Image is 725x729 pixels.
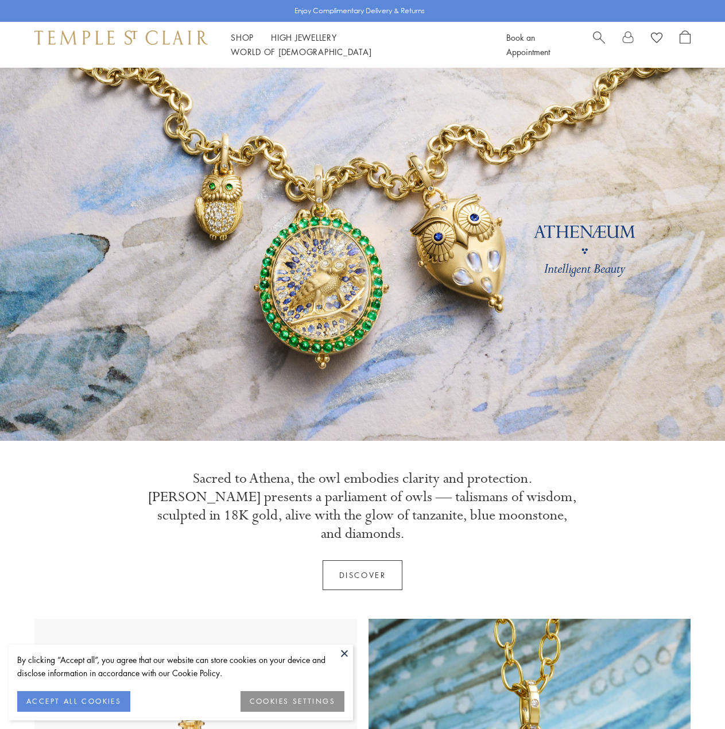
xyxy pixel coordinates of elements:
[17,653,344,680] div: By clicking “Accept all”, you agree that our website can store cookies on your device and disclos...
[651,30,662,48] a: View Wishlist
[231,46,371,57] a: World of [DEMOGRAPHIC_DATA]World of [DEMOGRAPHIC_DATA]
[34,30,208,44] img: Temple St. Clair
[231,30,480,59] nav: Main navigation
[271,32,337,43] a: High JewelleryHigh Jewellery
[294,5,425,17] p: Enjoy Complimentary Delivery & Returns
[323,560,403,590] a: Discover
[17,691,130,712] button: ACCEPT ALL COOKIES
[231,32,254,43] a: ShopShop
[241,691,344,712] button: COOKIES SETTINGS
[506,32,550,57] a: Book an Appointment
[148,470,578,543] p: Sacred to Athena, the owl embodies clarity and protection. [PERSON_NAME] presents a parliament of...
[680,30,691,59] a: Open Shopping Bag
[593,30,605,59] a: Search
